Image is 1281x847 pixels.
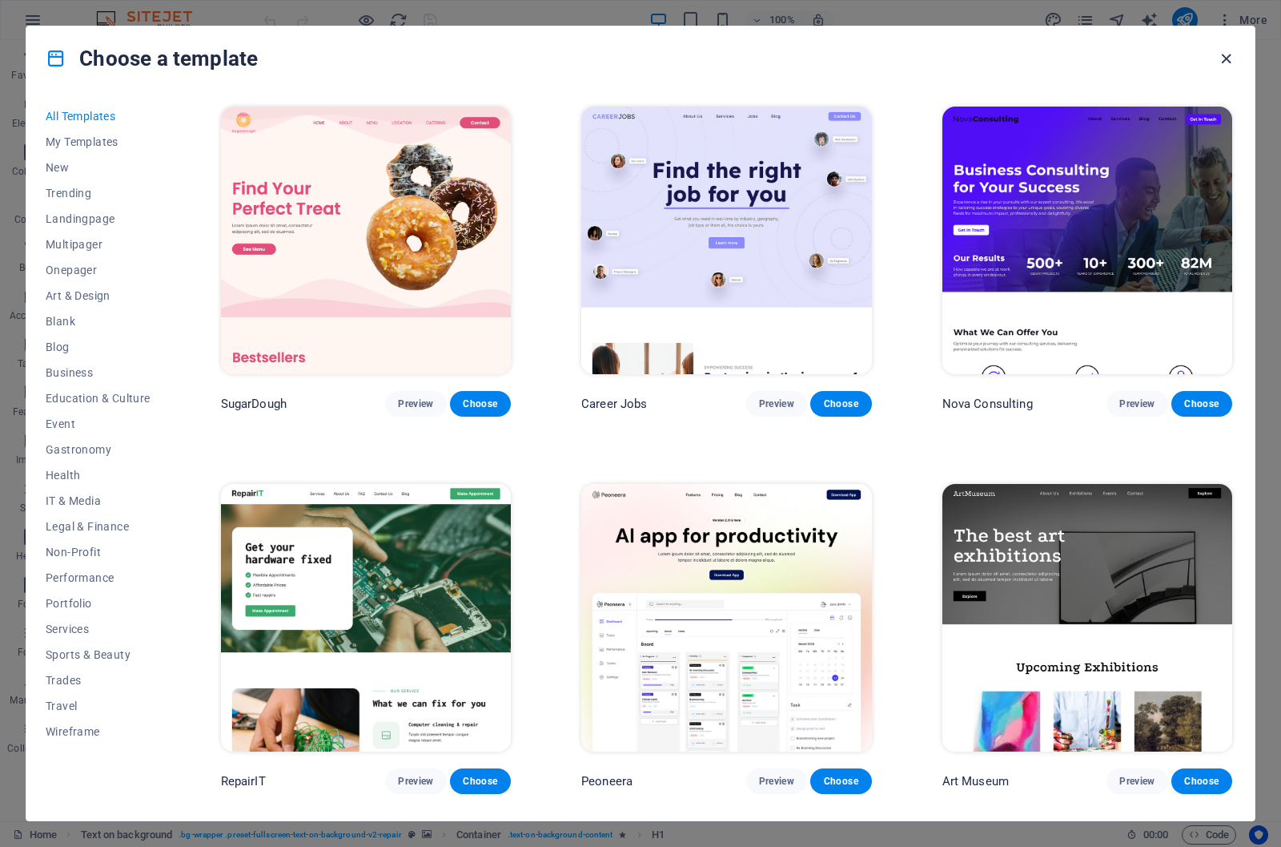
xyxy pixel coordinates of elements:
img: RepairIT [221,484,511,752]
span: Preview [398,397,433,410]
span: Portfolio [46,597,151,610]
button: Gastronomy [46,437,151,462]
button: Blank [46,309,151,334]
span: Trending [46,187,151,200]
button: Health [46,462,151,488]
button: Preview [385,768,446,794]
p: Nova Consulting [942,396,1033,412]
span: Wireframe [46,725,151,738]
button: Choose [810,768,871,794]
button: Trending [46,180,151,206]
button: Education & Culture [46,385,151,411]
span: Business [46,366,151,379]
button: Preview [746,391,807,417]
span: Choose [463,775,498,788]
span: Sports & Beauty [46,648,151,661]
button: Preview [385,391,446,417]
span: All Templates [46,110,151,123]
span: Preview [1119,397,1155,410]
button: IT & Media [46,488,151,514]
span: Preview [759,397,794,410]
p: SugarDough [221,396,287,412]
button: Choose [450,768,511,794]
button: Trades [46,668,151,693]
img: Peoneera [581,484,871,752]
button: Onepager [46,257,151,283]
span: Blank [46,315,151,328]
button: Business [46,360,151,385]
button: My Templates [46,129,151,155]
button: Multipager [46,232,151,257]
p: Art Museum [942,773,1009,789]
button: Preview [1106,768,1167,794]
img: Career Jobs [581,107,871,374]
button: All Templates [46,103,151,129]
h4: Choose a template [46,46,258,71]
button: Preview [746,768,807,794]
button: Choose [810,391,871,417]
img: SugarDough [221,107,511,374]
span: Preview [759,775,794,788]
span: Choose [463,397,498,410]
span: Onepager [46,264,151,276]
p: RepairIT [221,773,266,789]
button: Sports & Beauty [46,642,151,668]
img: Nova Consulting [942,107,1232,374]
button: Legal & Finance [46,514,151,539]
button: Travel [46,693,151,719]
span: Event [46,417,151,430]
button: Performance [46,565,151,591]
span: Preview [1119,775,1155,788]
span: Gastronomy [46,443,151,456]
span: Health [46,469,151,482]
span: Choose [1184,775,1219,788]
span: Travel [46,700,151,712]
span: Performance [46,571,151,584]
button: Art & Design [46,283,151,309]
span: Choose [823,397,858,410]
span: New [46,161,151,174]
button: Blog [46,334,151,360]
p: Peoneera [581,773,632,789]
button: Portfolio [46,591,151,616]
span: Trades [46,674,151,687]
button: Choose [1171,768,1232,794]
span: Non-Profit [46,546,151,559]
span: Multipager [46,238,151,251]
span: My Templates [46,135,151,148]
span: Art & Design [46,289,151,302]
button: Choose [1171,391,1232,417]
img: Art Museum [942,484,1232,752]
span: Blog [46,341,151,353]
button: Preview [1106,391,1167,417]
span: Choose [1184,397,1219,410]
button: Landingpage [46,206,151,232]
span: Legal & Finance [46,520,151,533]
p: Career Jobs [581,396,648,412]
button: New [46,155,151,180]
span: Preview [398,775,433,788]
button: Non-Profit [46,539,151,565]
span: Education & Culture [46,392,151,405]
span: Choose [823,775,858,788]
button: Wireframe [46,719,151,744]
button: Services [46,616,151,642]
span: Landingpage [46,212,151,225]
button: Event [46,411,151,437]
button: Choose [450,391,511,417]
span: IT & Media [46,494,151,507]
span: Services [46,623,151,635]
